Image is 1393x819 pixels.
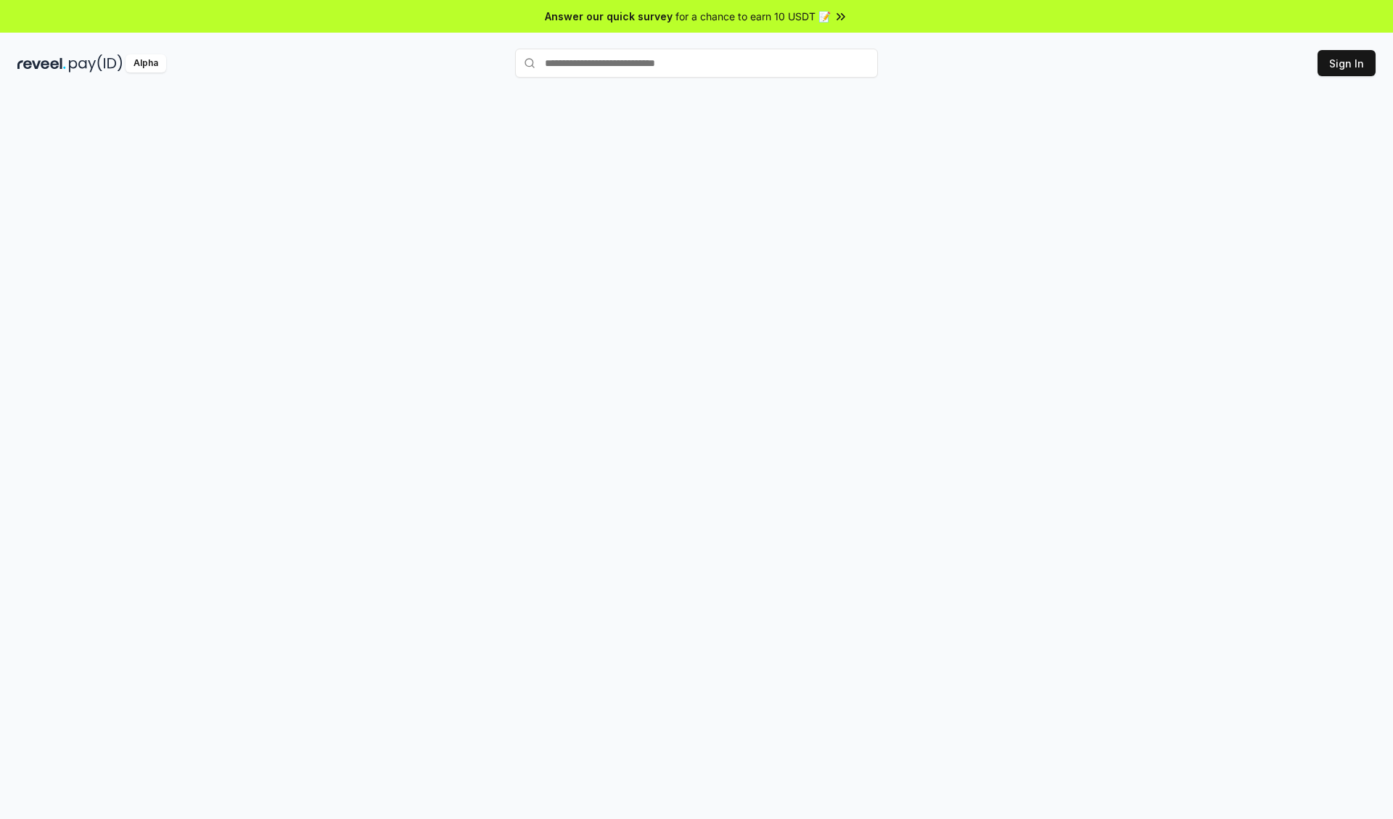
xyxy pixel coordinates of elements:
span: Answer our quick survey [545,9,673,24]
div: Alpha [126,54,166,73]
button: Sign In [1318,50,1376,76]
img: reveel_dark [17,54,66,73]
img: pay_id [69,54,123,73]
span: for a chance to earn 10 USDT 📝 [675,9,831,24]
